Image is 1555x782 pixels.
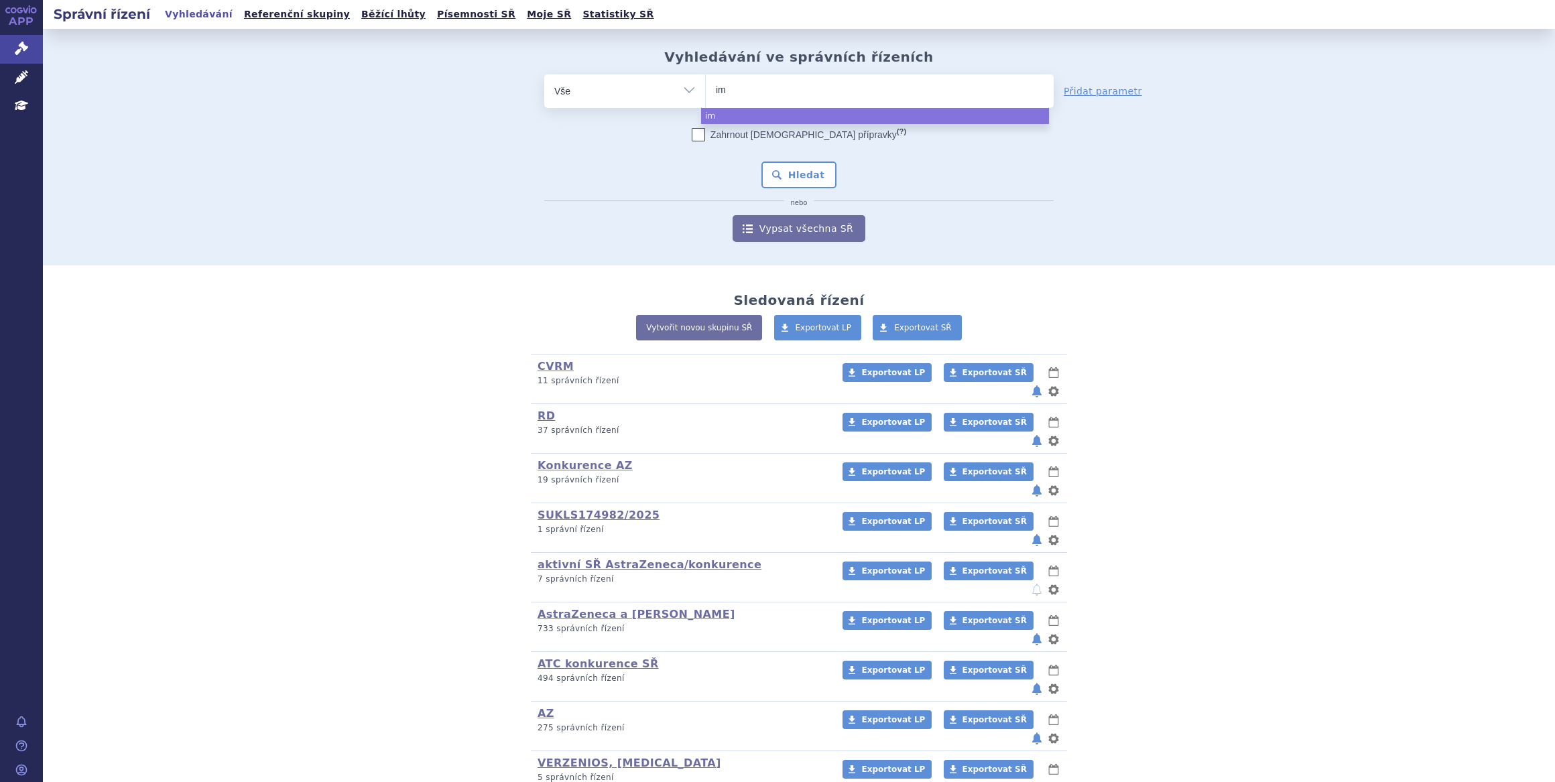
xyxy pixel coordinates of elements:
[861,715,925,724] span: Exportovat LP
[538,474,825,486] p: 19 správních řízení
[843,462,932,481] a: Exportovat LP
[962,566,1027,576] span: Exportovat SŘ
[1030,532,1044,548] button: notifikace
[796,323,852,332] span: Exportovat LP
[944,363,1034,382] a: Exportovat SŘ
[843,661,932,679] a: Exportovat LP
[962,715,1027,724] span: Exportovat SŘ
[538,558,761,571] a: aktivní SŘ AstraZeneca/konkurence
[962,417,1027,427] span: Exportovat SŘ
[1030,730,1044,746] button: notifikace
[538,459,633,472] a: Konkurence AZ
[538,673,825,684] p: 494 správních řízení
[843,413,932,432] a: Exportovat LP
[1047,582,1060,598] button: nastavení
[1047,563,1060,579] button: lhůty
[944,710,1034,729] a: Exportovat SŘ
[701,108,1049,124] li: im
[578,5,658,23] a: Statistiky SŘ
[962,665,1027,675] span: Exportovat SŘ
[357,5,430,23] a: Běžící lhůty
[873,315,962,340] a: Exportovat SŘ
[1047,612,1060,629] button: lhůty
[944,562,1034,580] a: Exportovat SŘ
[538,425,825,436] p: 37 správních řízení
[962,765,1027,774] span: Exportovat SŘ
[1047,662,1060,678] button: lhůty
[861,368,925,377] span: Exportovat LP
[962,517,1027,526] span: Exportovat SŘ
[523,5,575,23] a: Moje SŘ
[1030,631,1044,647] button: notifikace
[538,722,825,734] p: 275 správních řízení
[843,611,932,630] a: Exportovat LP
[944,462,1034,481] a: Exportovat SŘ
[1030,383,1044,399] button: notifikace
[944,760,1034,779] a: Exportovat SŘ
[1047,464,1060,480] button: lhůty
[1047,482,1060,499] button: nastavení
[1064,84,1142,98] a: Přidat parametr
[962,368,1027,377] span: Exportovat SŘ
[894,323,952,332] span: Exportovat SŘ
[538,574,825,585] p: 7 správních řízení
[1047,513,1060,529] button: lhůty
[861,566,925,576] span: Exportovat LP
[861,665,925,675] span: Exportovat LP
[538,375,825,387] p: 11 správních řízení
[843,760,932,779] a: Exportovat LP
[538,509,660,521] a: SUKLS174982/2025
[774,315,862,340] a: Exportovat LP
[1047,365,1060,381] button: lhůty
[861,467,925,476] span: Exportovat LP
[240,5,354,23] a: Referenční skupiny
[538,409,555,422] a: RD
[861,417,925,427] span: Exportovat LP
[962,616,1027,625] span: Exportovat SŘ
[1047,383,1060,399] button: nastavení
[861,765,925,774] span: Exportovat LP
[538,623,825,635] p: 733 správních řízení
[962,467,1027,476] span: Exportovat SŘ
[733,215,865,242] a: Vypsat všechna SŘ
[843,710,932,729] a: Exportovat LP
[538,757,721,769] a: VERZENIOS, [MEDICAL_DATA]
[664,49,934,65] h2: Vyhledávání ve správních řízeních
[733,292,864,308] h2: Sledovaná řízení
[538,608,735,621] a: AstraZeneca a [PERSON_NAME]
[897,127,906,136] abbr: (?)
[1030,582,1044,598] button: notifikace
[843,562,932,580] a: Exportovat LP
[1030,433,1044,449] button: notifikace
[1047,761,1060,777] button: lhůty
[538,524,825,535] p: 1 správní řízení
[1047,414,1060,430] button: lhůty
[538,360,574,373] a: CVRM
[161,5,237,23] a: Vyhledávání
[761,161,837,188] button: Hledat
[944,611,1034,630] a: Exportovat SŘ
[1030,482,1044,499] button: notifikace
[1047,433,1060,449] button: nastavení
[944,413,1034,432] a: Exportovat SŘ
[1047,730,1060,746] button: nastavení
[692,128,906,141] label: Zahrnout [DEMOGRAPHIC_DATA] přípravky
[538,707,554,720] a: AZ
[944,661,1034,679] a: Exportovat SŘ
[538,657,659,670] a: ATC konkurence SŘ
[1047,631,1060,647] button: nastavení
[433,5,519,23] a: Písemnosti SŘ
[43,5,161,23] h2: Správní řízení
[1030,681,1044,697] button: notifikace
[843,363,932,382] a: Exportovat LP
[1047,712,1060,728] button: lhůty
[861,517,925,526] span: Exportovat LP
[636,315,762,340] a: Vytvořit novou skupinu SŘ
[1047,681,1060,697] button: nastavení
[843,512,932,531] a: Exportovat LP
[784,199,814,207] i: nebo
[861,616,925,625] span: Exportovat LP
[1047,532,1060,548] button: nastavení
[944,512,1034,531] a: Exportovat SŘ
